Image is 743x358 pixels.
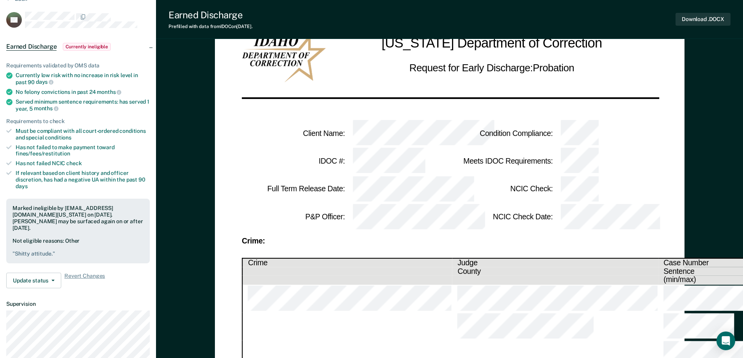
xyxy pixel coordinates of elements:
td: Full Term Release Date : [242,175,346,203]
button: Download .DOCX [676,13,731,26]
span: months [97,89,121,95]
span: days [36,79,53,85]
span: Earned Discharge [6,43,57,51]
span: Revert Changes [64,273,105,288]
td: Meets IDOC Requirements : [450,147,553,175]
td: NCIC Check : [450,175,553,203]
div: Prefilled with data from IDOC on [DATE] . [168,24,253,29]
div: Must be compliant with all court-ordered conditions and special [16,128,150,141]
div: Requirements to check [6,118,150,125]
dt: Supervision [6,301,150,307]
div: Served minimum sentence requirements: has served 1 year, 5 [16,99,150,112]
span: fines/fees/restitution [16,150,70,157]
th: Crime [242,259,452,268]
div: No felony convictions in past 24 [16,88,150,95]
div: Marked ineligible by [EMAIL_ADDRESS][DOMAIN_NAME][US_STATE] on [DATE]. [PERSON_NAME] may be surfa... [12,205,144,231]
div: Requirements validated by OMS data [6,62,150,69]
td: Client Name : [242,119,346,147]
div: Open Intercom Messenger [716,332,735,350]
img: IDOC Logo [242,34,326,82]
span: conditions [45,134,71,141]
div: If relevant based on client history and officer discretion, has had a negative UA within the past 90 [16,170,150,189]
button: Update status [6,273,61,288]
th: Judge [452,259,658,268]
td: NCIC Check Date : [450,203,553,231]
h1: [US_STATE] Department of Correction [381,34,602,54]
td: Condition Compliance : [450,119,553,147]
div: Not eligible reasons: Other [12,238,144,257]
span: days [16,183,27,189]
div: Currently low risk with no increase in risk level in past 90 [16,72,150,85]
pre: " Shitty attitude. " [12,250,144,257]
h2: Request for Early Discharge: Probation [409,60,574,76]
div: Crime: [242,238,658,245]
div: Has not failed to make payment toward [16,144,150,157]
div: Has not failed NCIC [16,160,150,167]
td: IDOC # : [242,147,346,175]
td: P&P Officer : [242,203,346,231]
th: County [452,267,658,276]
span: months [34,105,59,111]
div: Earned Discharge [168,9,253,21]
span: check [66,160,82,166]
span: Currently ineligible [63,43,111,51]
